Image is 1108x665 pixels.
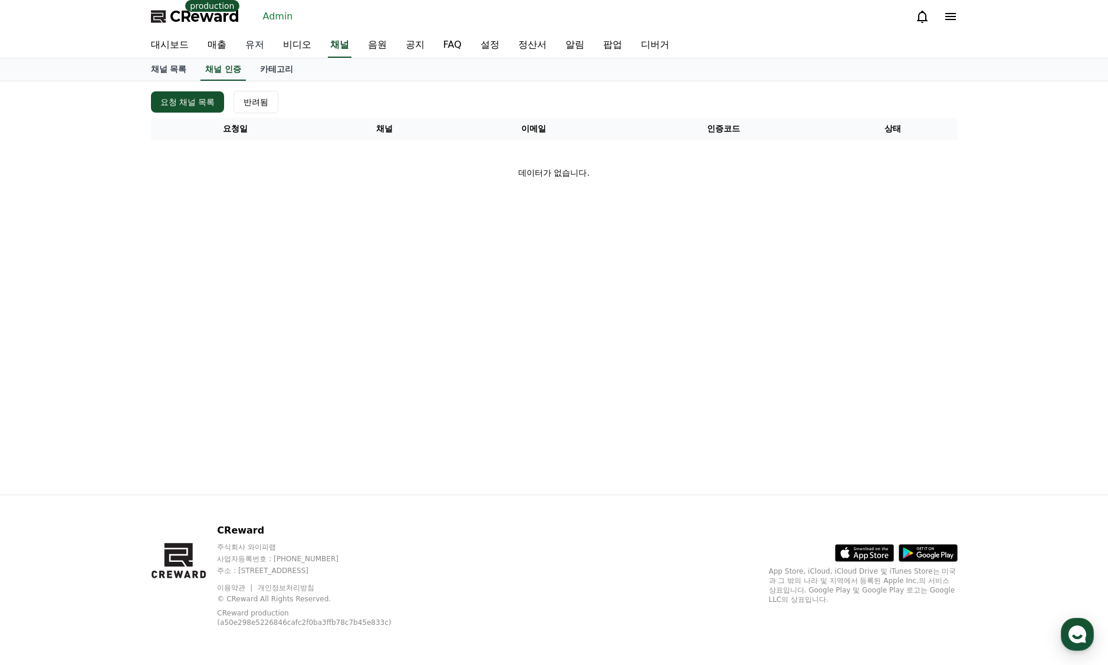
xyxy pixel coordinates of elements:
[217,554,424,564] p: 사업자등록번호 : [PHONE_NUMBER]
[108,392,122,401] span: 대화
[274,33,321,58] a: 비디오
[769,567,958,604] p: App Store, iCloud, iCloud Drive 및 iTunes Store는 미국과 그 밖의 나라 및 지역에서 등록된 Apple Inc.의 서비스 상표입니다. Goo...
[594,33,632,58] a: 팝업
[37,391,44,401] span: 홈
[556,33,594,58] a: 알림
[151,140,958,206] td: 데이터가 없습니다.
[217,584,254,592] a: 이용약관
[217,524,424,538] p: CReward
[142,58,196,81] a: 채널 목록
[217,594,424,604] p: © CReward All Rights Reserved.
[449,118,618,140] th: 이메일
[434,33,471,58] a: FAQ
[151,7,239,26] a: CReward
[217,566,424,575] p: 주소 : [STREET_ADDRESS]
[258,584,314,592] a: 개인정보처리방침
[200,58,246,81] a: 채널 인증
[471,33,509,58] a: 설정
[151,91,225,113] button: 요청 채널 목록
[359,33,396,58] a: 음원
[234,91,278,113] button: 반려됨
[244,96,268,108] div: 반려됨
[198,33,236,58] a: 매출
[828,118,957,140] th: 상태
[509,33,556,58] a: 정산서
[328,33,351,58] a: 채널
[320,118,449,140] th: 채널
[78,374,152,403] a: 대화
[258,7,298,26] a: Admin
[142,33,198,58] a: 대시보드
[632,33,679,58] a: 디버거
[619,118,829,140] th: 인증코드
[151,118,320,140] th: 요청일
[182,391,196,401] span: 설정
[170,7,239,26] span: CReward
[217,542,424,552] p: 주식회사 와이피랩
[236,33,274,58] a: 유저
[152,374,226,403] a: 설정
[396,33,434,58] a: 공지
[217,608,406,627] p: CReward production (a50e298e5226846cafc2f0ba3ffb78c7b45e833c)
[4,374,78,403] a: 홈
[251,58,303,81] a: 카테고리
[160,96,215,108] div: 요청 채널 목록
